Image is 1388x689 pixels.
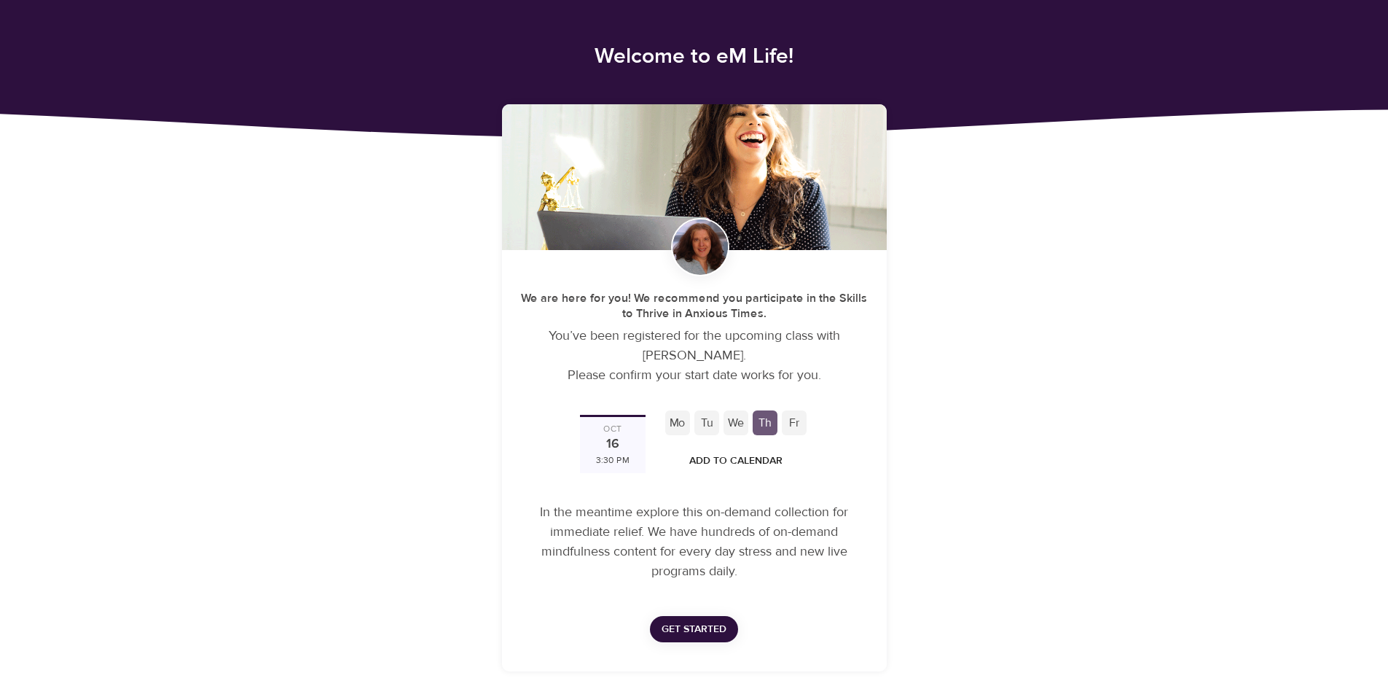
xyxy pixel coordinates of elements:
[665,410,690,435] div: Mo
[519,502,869,581] p: In the meantime explore this on-demand collection for immediate relief. We have hundreds of on-de...
[606,435,619,454] div: 16
[689,452,783,470] span: Add to Calendar
[753,410,777,435] div: Th
[724,410,748,435] div: We
[603,423,622,435] div: Oct
[519,326,869,385] p: You’ve been registered for the upcoming class with [PERSON_NAME]. Please confirm your start date ...
[782,410,807,435] div: Fr
[694,410,719,435] div: Tu
[670,443,801,479] button: Add to Calendar
[662,620,726,639] span: Get Started
[596,454,630,467] div: 3:30 PM
[650,616,738,643] button: Get Started
[297,42,1092,69] h4: Welcome to eM Life!
[519,291,869,322] h5: We are here for you! We recommend you participate in the Skills to Thrive in Anxious Times .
